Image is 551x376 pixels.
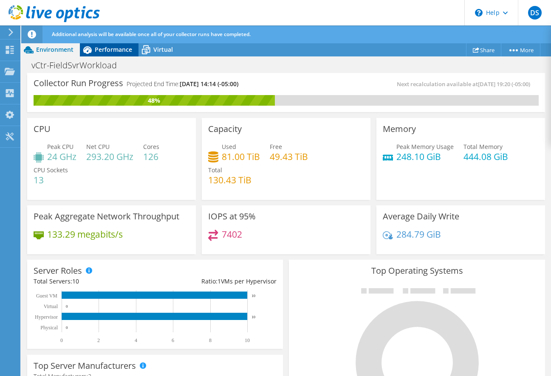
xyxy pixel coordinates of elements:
div: 48% [34,96,275,105]
span: Net CPU [86,143,110,151]
text: 10 [251,294,256,298]
text: Virtual [44,303,58,309]
span: Total Memory [463,143,503,151]
text: 4 [135,337,137,343]
span: Virtual [153,45,173,53]
h3: Capacity [208,124,242,134]
span: Total [208,166,222,174]
h4: 133.29 megabits/s [47,230,123,239]
span: DS [528,6,542,20]
text: Guest VM [36,293,57,299]
h3: Memory [383,124,416,134]
h3: Top Operating Systems [295,266,538,275]
h4: 7402 [222,230,242,239]
span: Free [270,143,282,151]
span: CPU Sockets [34,166,68,174]
span: [DATE] 19:20 (-05:00) [478,80,530,88]
span: 10 [72,277,79,285]
h4: 130.43 TiB [208,175,251,185]
span: [DATE] 14:14 (-05:00) [180,80,238,88]
h4: 284.79 GiB [396,230,441,239]
h3: Server Roles [34,266,82,275]
h4: 444.08 GiB [463,152,508,161]
text: 0 [66,304,68,309]
h3: IOPS at 95% [208,212,256,221]
span: Peak Memory Usage [396,143,454,151]
h4: Projected End Time: [127,79,238,89]
h4: 126 [143,152,159,161]
h4: 293.20 GHz [86,152,133,161]
span: Next recalculation available at [397,80,534,88]
div: Ratio: VMs per Hypervisor [155,277,277,286]
h4: 81.00 TiB [222,152,260,161]
span: Performance [95,45,132,53]
div: Total Servers: [34,277,155,286]
span: Environment [36,45,73,53]
span: Additional analysis will be available once all of your collector runs have completed. [52,31,251,38]
h1: vCtr-FieldSvrWorkload [28,61,130,70]
span: Cores [143,143,159,151]
text: 6 [172,337,174,343]
h4: 248.10 GiB [396,152,454,161]
h4: 24 GHz [47,152,76,161]
text: 10 [245,337,250,343]
svg: \n [475,9,483,17]
h3: Peak Aggregate Network Throughput [34,212,179,221]
a: Share [466,43,501,56]
h3: Average Daily Write [383,212,459,221]
h4: 49.43 TiB [270,152,308,161]
h3: Top Server Manufacturers [34,361,136,370]
a: More [501,43,540,56]
text: 0 [66,325,68,330]
text: 2 [97,337,100,343]
span: Peak CPU [47,143,73,151]
text: 8 [209,337,212,343]
text: Hypervisor [35,314,58,320]
text: 0 [60,337,63,343]
text: Physical [40,325,58,331]
text: 10 [251,315,256,319]
span: Used [222,143,236,151]
h3: CPU [34,124,51,134]
span: 1 [218,277,221,285]
h4: 13 [34,175,68,185]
